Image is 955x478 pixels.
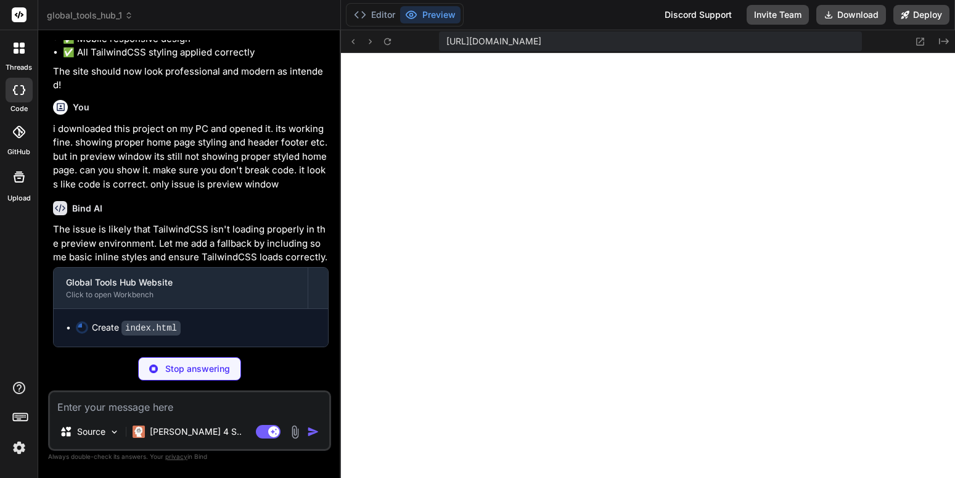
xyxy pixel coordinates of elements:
h6: Bind AI [72,202,102,215]
div: Global Tools Hub Website [66,276,295,289]
img: icon [307,426,319,438]
h6: You [73,101,89,113]
p: Source [77,426,105,438]
img: settings [9,437,30,458]
label: threads [6,62,32,73]
div: Create [92,321,181,334]
div: Click to open Workbench [66,290,295,300]
button: Download [816,5,886,25]
img: Pick Models [109,427,120,437]
img: Claude 4 Sonnet [133,426,145,438]
button: Editor [349,6,400,23]
span: global_tools_hub_1 [47,9,133,22]
div: Discord Support [657,5,739,25]
p: i downloaded this project on my PC and opened it. its working fine. showing proper home page styl... [53,122,329,192]
label: GitHub [7,147,30,157]
span: privacy [165,453,187,460]
li: ✅ All TailwindCSS styling applied correctly [63,46,329,60]
p: [PERSON_NAME] 4 S.. [150,426,242,438]
p: Always double-check its answers. Your in Bind [48,451,331,463]
p: The issue is likely that TailwindCSS isn't loading properly in the preview environment. Let me ad... [53,223,329,265]
span: [URL][DOMAIN_NAME] [446,35,541,47]
button: Deploy [893,5,949,25]
code: index.html [121,321,181,336]
button: Preview [400,6,461,23]
iframe: Preview [341,53,955,478]
p: Stop answering [165,363,230,375]
p: The site should now look professional and modern as intended! [53,65,329,93]
label: code [10,104,28,114]
img: attachment [288,425,302,439]
button: Global Tools Hub WebsiteClick to open Workbench [54,268,308,308]
label: Upload [7,193,31,204]
button: Invite Team [747,5,809,25]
